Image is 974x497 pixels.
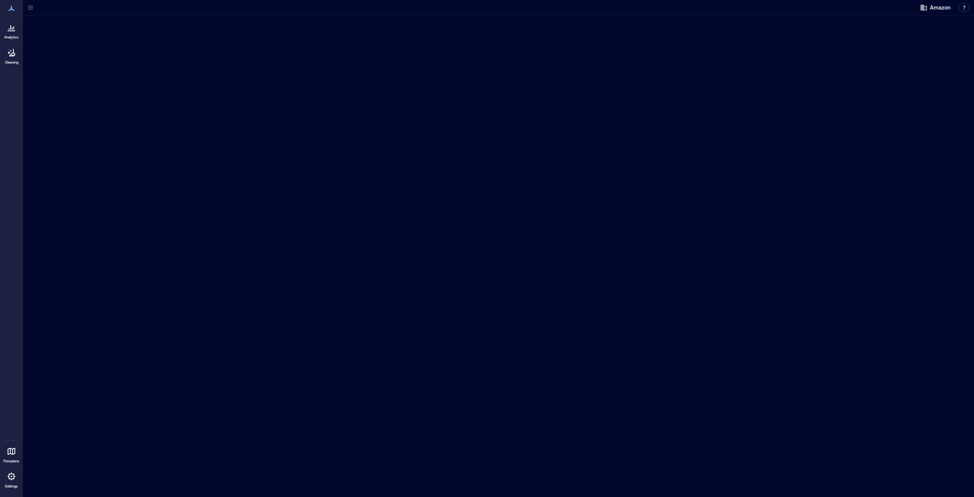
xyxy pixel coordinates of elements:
p: Settings [5,484,18,489]
button: Amazon [918,2,953,14]
a: Analytics [2,18,21,42]
span: Amazon [930,4,950,11]
a: Settings [2,467,21,491]
p: Cleaning [5,60,18,65]
a: Cleaning [2,43,21,67]
p: Floorplans [3,459,19,463]
a: Floorplans [1,442,22,466]
p: Analytics [4,35,19,40]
